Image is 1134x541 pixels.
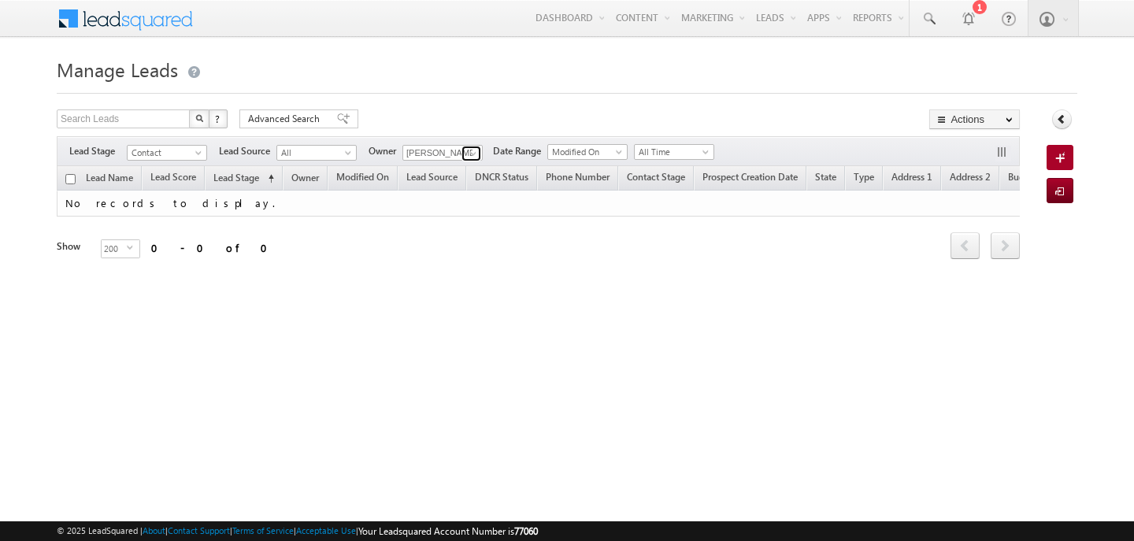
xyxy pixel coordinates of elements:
span: DNCR Status [475,171,528,183]
a: All [276,145,357,161]
a: next [991,234,1020,259]
span: Modified On [336,171,389,183]
span: Contact [128,146,202,160]
a: Terms of Service [232,525,294,535]
a: Contact Support [168,525,230,535]
span: Prospect Creation Date [702,171,798,183]
span: Date Range [493,144,547,158]
span: State [815,171,836,183]
div: 0 - 0 of 0 [151,239,277,257]
button: ? [209,109,228,128]
span: © 2025 LeadSquared | | | | | [57,524,538,539]
span: Manage Leads [57,57,178,82]
a: prev [951,234,980,259]
span: prev [951,232,980,259]
input: Check all records [65,174,76,184]
span: All [277,146,352,160]
span: Budget [1008,171,1038,183]
img: Search [195,114,203,122]
button: Actions [929,109,1020,129]
span: select [127,244,139,251]
span: Lead Stage [213,172,259,183]
a: Show All Items [461,146,481,161]
a: DNCR Status [467,169,536,189]
span: 77060 [514,525,538,537]
a: Phone Number [538,169,617,189]
a: Address 1 [884,169,940,189]
a: Lead Stage (sorted ascending) [206,169,282,189]
span: ? [215,112,222,125]
span: Type [854,171,874,183]
a: Address 2 [942,169,999,189]
span: Your Leadsquared Account Number is [358,525,538,537]
span: Phone Number [546,171,610,183]
a: State [807,169,844,189]
span: Lead Score [150,171,196,183]
span: Lead Stage [69,144,127,158]
a: Contact Stage [619,169,693,189]
span: Lead Source [406,171,458,183]
a: Type [846,169,882,189]
span: Lead Source [219,144,276,158]
span: (sorted ascending) [261,172,274,185]
a: Lead Source [398,169,465,189]
span: Owner [369,144,402,158]
span: Advanced Search [248,112,324,126]
a: All Time [634,144,714,160]
a: Modified On [547,144,628,160]
span: Address 1 [891,171,932,183]
span: Address 2 [950,171,991,183]
span: 200 [102,240,127,258]
input: Type to Search [402,145,483,161]
span: next [991,232,1020,259]
a: Contact [127,145,207,161]
a: Lead Name [78,169,141,190]
span: Modified On [548,145,623,159]
div: Show [57,239,88,254]
a: Acceptable Use [296,525,356,535]
span: Owner [291,172,319,183]
span: Contact Stage [627,171,685,183]
span: All Time [635,145,710,159]
a: Lead Score [143,169,204,189]
a: Modified On [328,169,397,189]
a: Budget [1000,169,1046,189]
a: About [143,525,165,535]
a: Prospect Creation Date [695,169,806,189]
